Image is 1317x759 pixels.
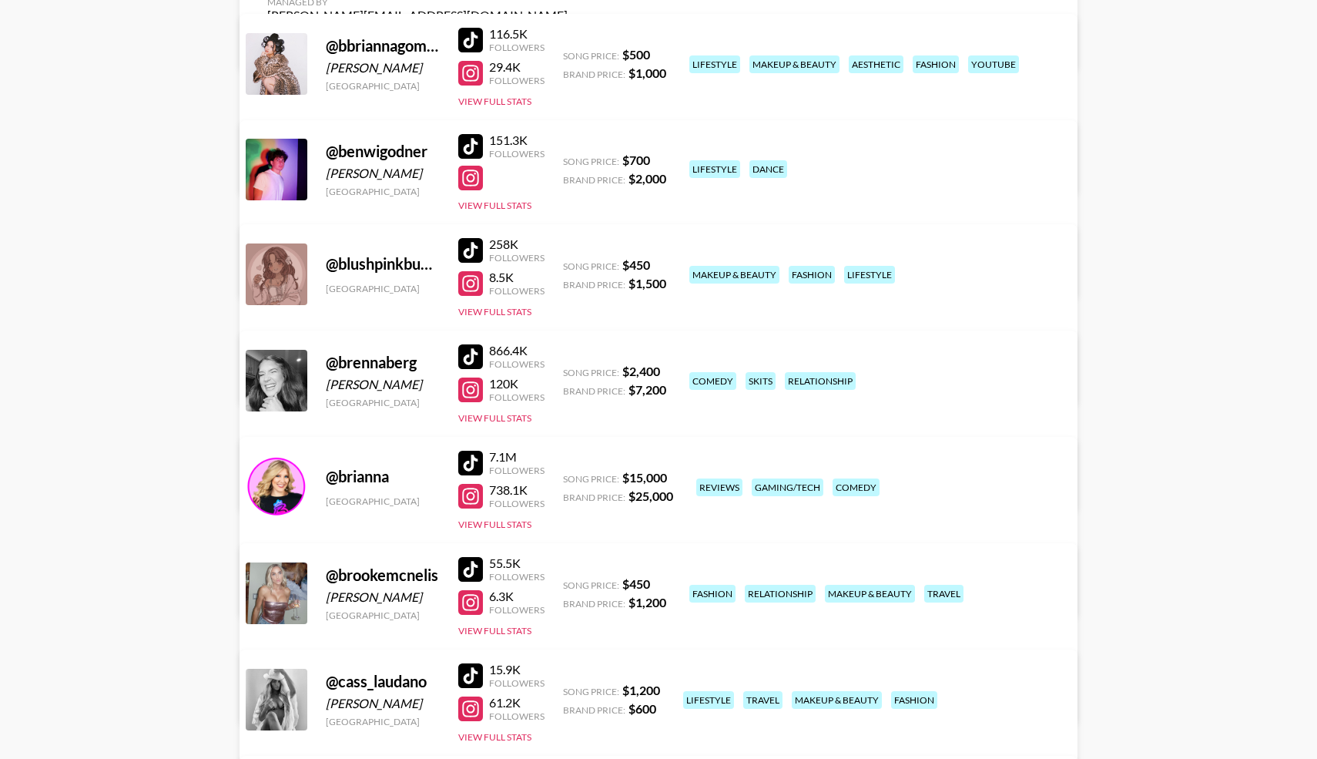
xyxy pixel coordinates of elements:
[489,465,545,476] div: Followers
[489,42,545,53] div: Followers
[326,80,440,92] div: [GEOGRAPHIC_DATA]
[489,677,545,689] div: Followers
[563,50,619,62] span: Song Price:
[489,133,545,148] div: 151.3K
[489,252,545,264] div: Followers
[458,412,531,424] button: View Full Stats
[683,691,734,709] div: lifestyle
[622,257,650,272] strong: $ 450
[968,55,1019,73] div: youtube
[924,585,963,603] div: travel
[458,96,531,107] button: View Full Stats
[326,142,440,161] div: @ benwigodner
[622,364,660,378] strong: $ 2,400
[326,397,440,408] div: [GEOGRAPHIC_DATA]
[628,171,666,186] strong: $ 2,000
[563,598,625,610] span: Brand Price:
[326,467,440,486] div: @ brianna
[326,166,440,181] div: [PERSON_NAME]
[563,260,619,272] span: Song Price:
[326,254,440,274] div: @ blushpinkbunny
[628,276,666,291] strong: $ 1,500
[489,604,545,616] div: Followers
[489,482,545,498] div: 738.1K
[844,266,895,284] div: lifestyle
[689,266,779,284] div: makeup & beauty
[749,55,839,73] div: makeup & beauty
[326,377,440,392] div: [PERSON_NAME]
[326,186,440,197] div: [GEOGRAPHIC_DATA]
[913,55,959,73] div: fashion
[628,489,673,503] strong: $ 25,000
[563,156,619,167] span: Song Price:
[743,691,782,709] div: travel
[752,479,823,496] div: gaming/tech
[326,672,440,691] div: @ cass_laudano
[489,662,545,677] div: 15.9K
[622,47,650,62] strong: $ 500
[458,625,531,636] button: View Full Stats
[489,26,545,42] div: 116.5K
[326,610,440,621] div: [GEOGRAPHIC_DATA]
[628,701,656,716] strong: $ 600
[563,385,625,397] span: Brand Price:
[789,266,835,284] div: fashion
[489,148,545,160] div: Followers
[326,495,440,507] div: [GEOGRAPHIC_DATA]
[689,160,740,178] div: lifestyle
[563,174,625,186] span: Brand Price:
[689,585,736,603] div: fashion
[458,731,531,743] button: View Full Stats
[326,60,440,76] div: [PERSON_NAME]
[489,498,545,509] div: Followers
[689,55,740,73] div: lifestyle
[458,519,531,530] button: View Full Stats
[785,372,856,390] div: relationship
[489,376,545,391] div: 120K
[489,75,545,86] div: Followers
[326,36,440,55] div: @ bbriannagomez
[489,589,545,604] div: 6.3K
[792,691,882,709] div: makeup & beauty
[696,479,742,496] div: reviews
[489,391,545,403] div: Followers
[326,696,440,711] div: [PERSON_NAME]
[326,589,440,605] div: [PERSON_NAME]
[489,556,545,571] div: 55.5K
[622,683,660,697] strong: $ 1,200
[326,283,440,294] div: [GEOGRAPHIC_DATA]
[489,285,545,297] div: Followers
[563,492,625,503] span: Brand Price:
[745,585,816,603] div: relationship
[563,367,619,378] span: Song Price:
[489,449,545,465] div: 7.1M
[489,710,545,722] div: Followers
[622,470,667,485] strong: $ 15,000
[489,270,545,285] div: 8.5K
[849,55,903,73] div: aesthetic
[326,566,440,585] div: @ brookemcnelis
[746,372,776,390] div: skits
[326,353,440,372] div: @ brennaberg
[749,160,787,178] div: dance
[267,8,568,23] div: [PERSON_NAME][EMAIL_ADDRESS][DOMAIN_NAME]
[489,237,545,252] div: 258K
[489,358,545,370] div: Followers
[628,65,666,80] strong: $ 1,000
[563,69,625,80] span: Brand Price:
[628,382,666,397] strong: $ 7,200
[489,695,545,710] div: 61.2K
[458,306,531,317] button: View Full Stats
[563,579,619,591] span: Song Price:
[891,691,937,709] div: fashion
[833,479,880,496] div: comedy
[563,704,625,716] span: Brand Price:
[563,279,625,291] span: Brand Price:
[489,59,545,75] div: 29.4K
[622,576,650,591] strong: $ 450
[563,686,619,697] span: Song Price:
[489,571,545,583] div: Followers
[689,372,736,390] div: comedy
[458,200,531,211] button: View Full Stats
[326,716,440,727] div: [GEOGRAPHIC_DATA]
